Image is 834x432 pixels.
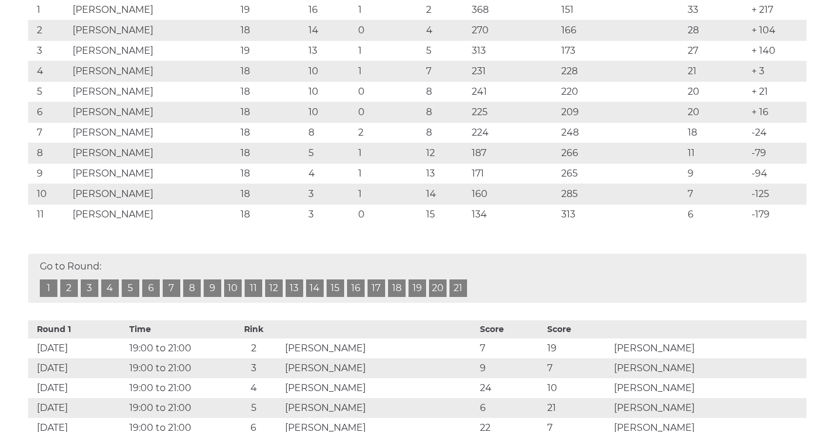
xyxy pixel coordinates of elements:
[70,184,238,204] td: [PERSON_NAME]
[469,40,558,61] td: 313
[749,61,806,81] td: + 3
[685,184,748,204] td: 7
[282,338,477,358] td: [PERSON_NAME]
[306,20,355,40] td: 14
[611,338,806,358] td: [PERSON_NAME]
[28,398,127,418] td: [DATE]
[306,122,355,143] td: 8
[225,358,282,378] td: 3
[423,204,468,224] td: 15
[449,279,467,297] a: 21
[423,102,468,122] td: 8
[70,204,238,224] td: [PERSON_NAME]
[265,279,283,297] a: 12
[423,81,468,102] td: 8
[558,184,685,204] td: 285
[70,61,238,81] td: [PERSON_NAME]
[238,163,306,184] td: 18
[126,338,225,358] td: 19:00 to 21:00
[558,204,685,224] td: 313
[477,398,544,418] td: 6
[469,143,558,163] td: 187
[306,279,324,297] a: 14
[28,40,70,61] td: 3
[429,279,447,297] a: 20
[70,40,238,61] td: [PERSON_NAME]
[238,20,306,40] td: 18
[225,338,282,358] td: 2
[355,143,423,163] td: 1
[558,122,685,143] td: 248
[224,279,242,297] a: 10
[477,338,544,358] td: 7
[183,279,201,297] a: 8
[558,81,685,102] td: 220
[477,378,544,398] td: 24
[28,320,127,338] th: Round 1
[306,102,355,122] td: 10
[685,204,748,224] td: 6
[611,398,806,418] td: [PERSON_NAME]
[423,184,468,204] td: 14
[60,279,78,297] a: 2
[306,81,355,102] td: 10
[355,61,423,81] td: 1
[282,358,477,378] td: [PERSON_NAME]
[749,122,806,143] td: -24
[368,279,385,297] a: 17
[388,279,406,297] a: 18
[28,122,70,143] td: 7
[204,279,221,297] a: 9
[40,279,57,297] a: 1
[423,143,468,163] td: 12
[355,20,423,40] td: 0
[477,358,544,378] td: 9
[28,254,806,303] div: Go to Round:
[749,184,806,204] td: -125
[469,61,558,81] td: 231
[28,378,127,398] td: [DATE]
[544,338,612,358] td: 19
[749,143,806,163] td: -79
[544,398,612,418] td: 21
[749,20,806,40] td: + 104
[409,279,426,297] a: 19
[28,143,70,163] td: 8
[749,102,806,122] td: + 16
[245,279,262,297] a: 11
[558,40,685,61] td: 173
[126,398,225,418] td: 19:00 to 21:00
[70,122,238,143] td: [PERSON_NAME]
[126,320,225,338] th: Time
[544,320,612,338] th: Score
[423,61,468,81] td: 7
[282,398,477,418] td: [PERSON_NAME]
[469,122,558,143] td: 224
[70,81,238,102] td: [PERSON_NAME]
[749,204,806,224] td: -179
[28,358,127,378] td: [DATE]
[355,184,423,204] td: 1
[70,102,238,122] td: [PERSON_NAME]
[286,279,303,297] a: 13
[238,122,306,143] td: 18
[126,378,225,398] td: 19:00 to 21:00
[355,81,423,102] td: 0
[238,102,306,122] td: 18
[238,40,306,61] td: 19
[28,61,70,81] td: 4
[142,279,160,297] a: 6
[70,143,238,163] td: [PERSON_NAME]
[469,184,558,204] td: 160
[347,279,365,297] a: 16
[469,163,558,184] td: 171
[355,102,423,122] td: 0
[306,184,355,204] td: 3
[685,122,748,143] td: 18
[238,204,306,224] td: 18
[477,320,544,338] th: Score
[685,81,748,102] td: 20
[544,358,612,378] td: 7
[355,122,423,143] td: 2
[28,338,127,358] td: [DATE]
